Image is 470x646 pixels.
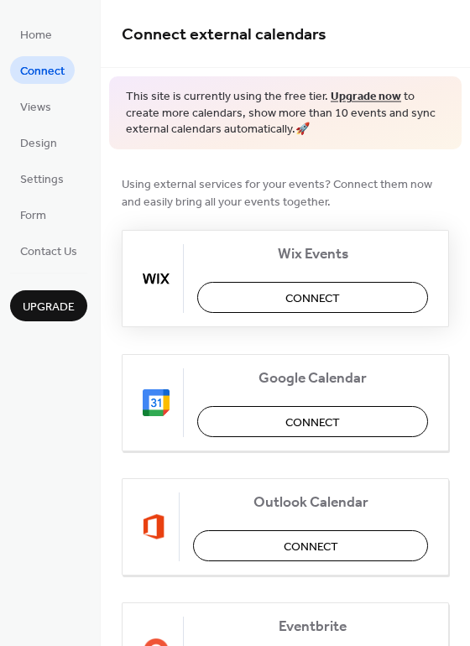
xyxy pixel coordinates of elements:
a: Upgrade now [331,86,401,108]
a: Settings [10,164,74,192]
span: Wix Events [197,245,428,263]
img: outlook [143,513,165,540]
button: Connect [197,406,428,437]
button: Connect [197,282,428,313]
span: Connect [285,414,340,431]
span: Using external services for your events? Connect them now and easily bring all your events together. [122,175,449,211]
span: Form [20,207,46,225]
span: Contact Us [20,243,77,261]
span: Settings [20,171,64,189]
span: Eventbrite [197,617,428,635]
button: Connect [193,530,428,561]
a: Connect [10,56,75,84]
a: Design [10,128,67,156]
img: wix [143,265,170,292]
span: Connect [284,538,338,555]
span: Connect external calendars [122,18,326,51]
span: Upgrade [23,299,75,316]
span: Google Calendar [197,369,428,387]
span: Connect [285,289,340,307]
a: Form [10,201,56,228]
a: Home [10,20,62,48]
img: google [143,389,170,416]
span: Home [20,27,52,44]
button: Upgrade [10,290,87,321]
span: Connect [20,63,65,81]
a: Views [10,92,61,120]
span: Design [20,135,57,153]
span: This site is currently using the free tier. to create more calendars, show more than 10 events an... [126,89,445,138]
span: Views [20,99,51,117]
span: Outlook Calendar [193,493,428,511]
a: Contact Us [10,237,87,264]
